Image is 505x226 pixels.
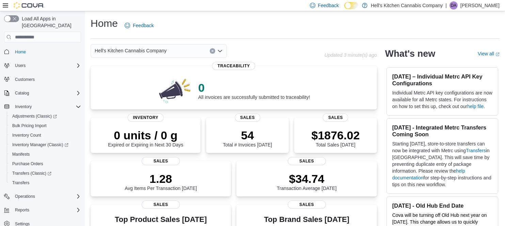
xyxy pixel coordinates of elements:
[12,103,34,111] button: Inventory
[12,206,32,214] button: Reports
[96,215,225,224] h3: Top Product Sales [DATE]
[12,48,29,56] a: Home
[10,169,54,177] a: Transfers (Classic)
[10,160,81,168] span: Purchase Orders
[125,172,197,186] p: 1.28
[445,1,447,10] p: |
[451,1,457,10] span: DA
[12,75,37,84] a: Customers
[127,114,164,122] span: Inventory
[344,2,359,9] input: Dark Mode
[12,152,30,157] span: Manifests
[12,142,68,147] span: Inventory Manager (Classic)
[142,201,180,209] span: Sales
[15,49,26,55] span: Home
[10,112,60,120] a: Adjustments (Classic)
[1,102,84,111] button: Inventory
[7,111,84,121] a: Adjustments (Classic)
[467,104,484,109] a: help file
[10,179,81,187] span: Transfers
[10,122,49,130] a: Bulk Pricing Import
[108,128,183,147] div: Expired or Expiring in Next 30 Days
[7,140,84,150] a: Inventory Manager (Classic)
[392,168,465,180] a: help documentation
[217,48,223,54] button: Open list of options
[392,124,492,138] h3: [DATE] - Integrated Metrc Transfers Coming Soon
[15,194,35,199] span: Operations
[10,112,81,120] span: Adjustments (Classic)
[157,77,193,104] img: 0
[15,77,35,82] span: Customers
[235,114,260,122] span: Sales
[10,150,81,158] span: Manifests
[10,160,46,168] a: Purchase Orders
[12,192,81,201] span: Operations
[478,51,500,56] a: View allExternal link
[392,202,492,209] h3: [DATE] - Old Hub End Date
[7,178,84,188] button: Transfers
[15,90,29,96] span: Catalog
[277,172,337,191] div: Transaction Average [DATE]
[210,48,215,54] button: Clear input
[466,148,486,153] a: Transfers
[392,89,492,110] p: Individual Metrc API key configurations are now available for all Metrc states. For instructions ...
[12,171,51,176] span: Transfers (Classic)
[288,201,326,209] span: Sales
[10,141,81,149] span: Inventory Manager (Classic)
[1,61,84,70] button: Users
[15,104,32,109] span: Inventory
[91,17,118,30] h1: Home
[10,169,81,177] span: Transfers (Classic)
[12,180,29,186] span: Transfers
[318,2,339,9] span: Feedback
[311,128,360,142] p: $1876.02
[1,74,84,84] button: Customers
[12,89,32,97] button: Catalog
[392,73,492,87] h3: [DATE] – Individual Metrc API Key Configurations
[277,172,337,186] p: $34.74
[344,9,345,10] span: Dark Mode
[7,121,84,131] button: Bulk Pricing Import
[323,114,348,122] span: Sales
[325,52,377,58] p: Updated 3 minute(s) ago
[212,62,255,70] span: Traceability
[10,179,32,187] a: Transfers
[223,128,272,142] p: 54
[311,128,360,147] div: Total Sales [DATE]
[142,157,180,165] span: Sales
[12,133,41,138] span: Inventory Count
[12,47,81,56] span: Home
[7,159,84,169] button: Purchase Orders
[495,52,500,56] svg: External link
[133,22,154,29] span: Feedback
[125,172,197,191] div: Avg Items Per Transaction [DATE]
[12,89,81,97] span: Catalog
[12,62,81,70] span: Users
[15,63,26,68] span: Users
[15,207,29,213] span: Reports
[7,150,84,159] button: Manifests
[14,2,44,9] img: Cova
[19,15,81,29] span: Load All Apps in [GEOGRAPHIC_DATA]
[10,122,81,130] span: Bulk Pricing Import
[12,206,81,214] span: Reports
[1,192,84,201] button: Operations
[223,128,272,147] div: Total # Invoices [DATE]
[12,123,47,128] span: Bulk Pricing Import
[12,114,57,119] span: Adjustments (Classic)
[1,47,84,56] button: Home
[10,141,71,149] a: Inventory Manager (Classic)
[460,1,500,10] p: [PERSON_NAME]
[264,215,349,224] h3: Top Brand Sales [DATE]
[108,128,183,142] p: 0 units / 0 g
[449,1,458,10] div: Destiny Adams
[12,75,81,84] span: Customers
[12,161,43,167] span: Purchase Orders
[288,157,326,165] span: Sales
[392,140,492,188] p: Starting [DATE], store-to-store transfers can now be integrated with Metrc using in [GEOGRAPHIC_D...
[95,47,167,55] span: Hell's Kitchen Cannabis Company
[371,1,443,10] p: Hell's Kitchen Cannabis Company
[1,205,84,215] button: Reports
[12,62,28,70] button: Users
[12,103,81,111] span: Inventory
